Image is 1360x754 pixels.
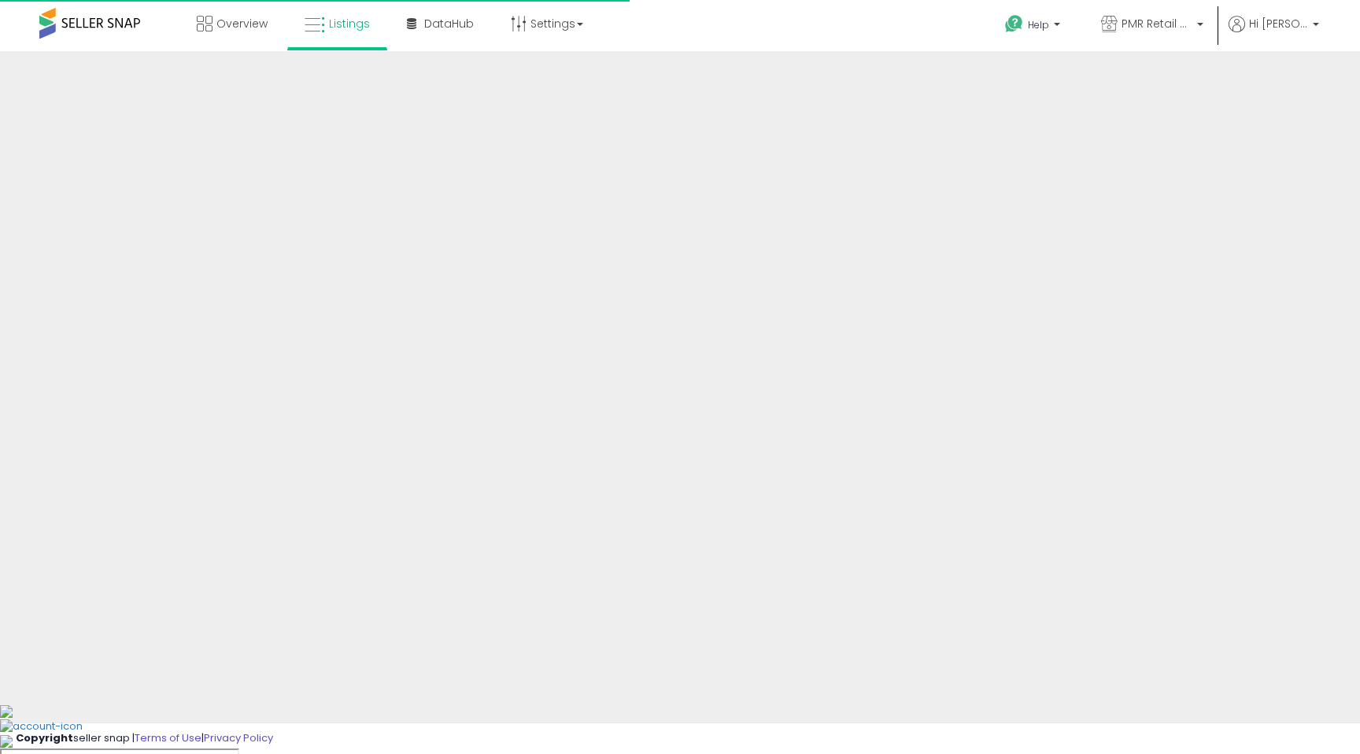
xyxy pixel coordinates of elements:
[1229,16,1319,51] a: Hi [PERSON_NAME]
[992,2,1076,51] a: Help
[1249,16,1308,31] span: Hi [PERSON_NAME]
[216,16,268,31] span: Overview
[1004,14,1024,34] i: Get Help
[1122,16,1192,31] span: PMR Retail USA LLC
[329,16,370,31] span: Listings
[1028,18,1049,31] span: Help
[424,16,474,31] span: DataHub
